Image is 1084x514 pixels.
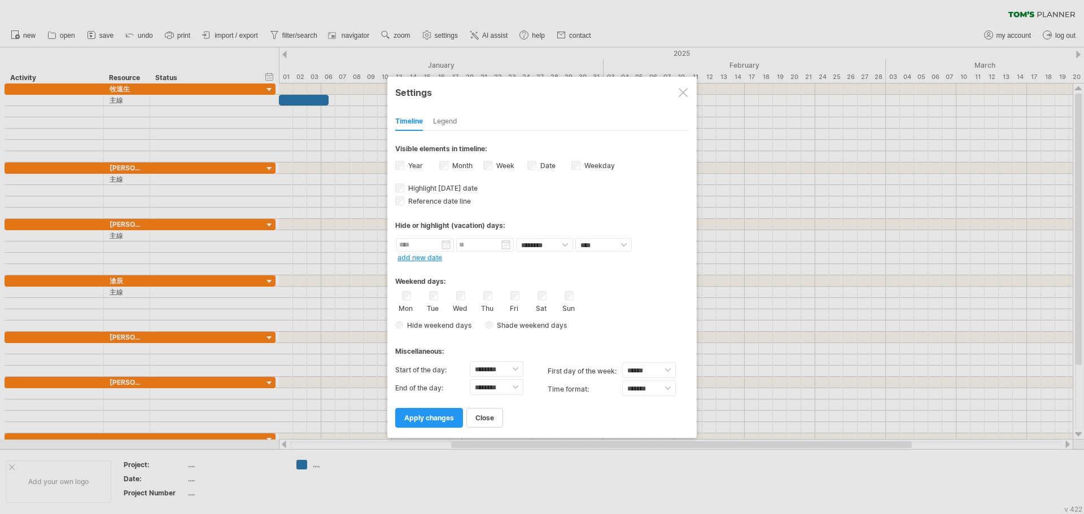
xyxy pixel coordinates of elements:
label: Fri [507,302,521,313]
span: Reference date line [406,197,471,205]
label: Start of the day: [395,361,470,379]
div: Visible elements in timeline: [395,144,689,156]
label: Date [538,161,556,170]
a: add new date [397,253,442,262]
label: Sat [534,302,548,313]
label: Wed [453,302,467,313]
label: Sun [561,302,575,313]
div: Miscellaneous: [395,336,689,358]
a: close [466,408,503,428]
span: Hide weekend days [403,321,471,330]
label: Tue [426,302,440,313]
a: apply changes [395,408,463,428]
label: first day of the week: [548,362,622,380]
label: Year [406,161,423,170]
label: Time format: [548,380,622,398]
span: Shade weekend days [493,321,567,330]
label: End of the day: [395,379,470,397]
div: Hide or highlight (vacation) days: [395,221,689,230]
div: Legend [433,113,457,131]
div: Timeline [395,113,423,131]
div: Weekend days: [395,266,689,288]
label: Mon [399,302,413,313]
span: apply changes [404,414,454,422]
span: close [475,414,494,422]
label: Thu [480,302,494,313]
span: Highlight [DATE] date [406,184,478,192]
label: Weekday [582,161,615,170]
label: Month [450,161,473,170]
div: Settings [395,82,689,102]
label: Week [494,161,514,170]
